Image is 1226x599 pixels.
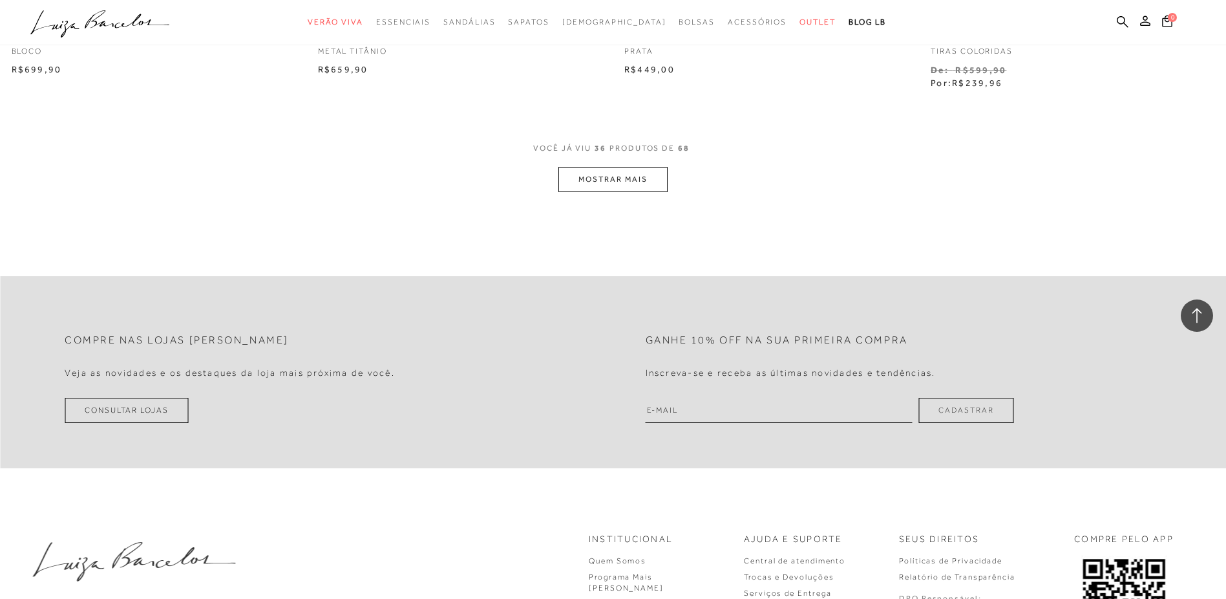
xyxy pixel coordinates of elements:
small: De: [931,65,949,75]
span: Verão Viva [308,17,363,27]
a: noSubCategoriesText [562,10,666,34]
span: Sandálias [443,17,495,27]
a: Políticas de Privacidade [899,556,1002,565]
a: BLOG LB [849,10,886,34]
a: categoryNavScreenReaderText [679,10,715,34]
span: 36 [595,143,606,167]
h2: Compre nas lojas [PERSON_NAME] [65,334,289,347]
span: [DEMOGRAPHIC_DATA] [562,17,666,27]
a: categoryNavScreenReaderText [443,10,495,34]
a: Consultar Lojas [65,398,189,423]
button: Cadastrar [918,398,1013,423]
span: R$659,90 [318,64,368,74]
span: Por: [931,78,1002,88]
p: Seus Direitos [899,533,979,546]
a: Programa Mais [PERSON_NAME] [589,572,664,593]
a: categoryNavScreenReaderText [308,10,363,34]
a: Central de atendimento [744,556,845,565]
a: Quem Somos [589,556,646,565]
small: R$599,90 [955,65,1006,75]
span: R$699,90 [12,64,62,74]
a: Serviços de Entrega [744,589,831,598]
span: BLOG LB [849,17,886,27]
span: Bolsas [679,17,715,27]
a: categoryNavScreenReaderText [376,10,430,34]
span: 0 [1168,13,1177,22]
a: categoryNavScreenReaderText [728,10,787,34]
input: E-mail [646,398,913,423]
span: Essenciais [376,17,430,27]
span: Outlet [799,17,836,27]
h4: Veja as novidades e os destaques da loja mais próxima de você. [65,367,395,378]
a: Relatório de Transparência [899,572,1015,582]
a: categoryNavScreenReaderText [508,10,549,34]
span: 68 [678,143,690,167]
a: Trocas e Devoluções [744,572,834,582]
p: Institucional [589,533,673,546]
a: categoryNavScreenReaderText [799,10,836,34]
h4: Inscreva-se e receba as últimas novidades e tendências. [646,367,936,378]
span: Acessórios [728,17,787,27]
p: COMPRE PELO APP [1074,533,1174,546]
span: PRODUTOS DE [609,143,675,154]
span: R$449,00 [624,64,675,74]
span: Sapatos [508,17,549,27]
span: VOCê JÁ VIU [533,143,591,154]
h2: Ganhe 10% off na sua primeira compra [646,334,908,347]
button: 0 [1158,14,1176,32]
button: MOSTRAR MAIS [558,167,667,192]
span: R$239,96 [952,78,1002,88]
p: Ajuda e Suporte [744,533,843,546]
img: luiza-barcelos.png [32,542,235,582]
